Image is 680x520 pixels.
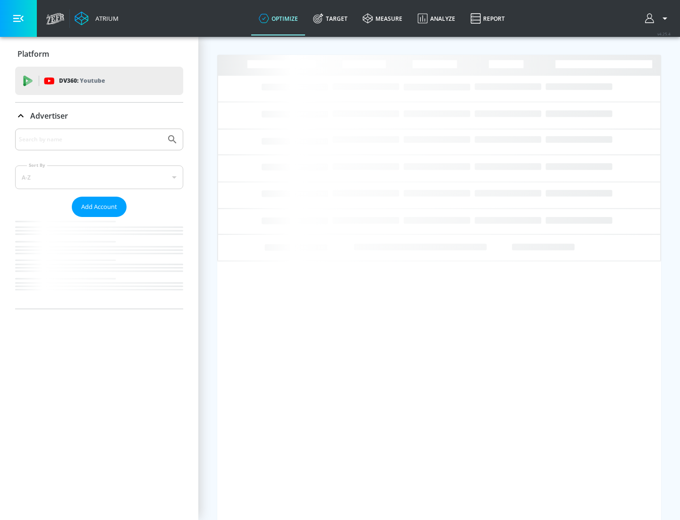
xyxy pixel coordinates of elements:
div: Atrium [92,14,119,23]
div: Platform [15,41,183,67]
nav: list of Advertiser [15,217,183,309]
p: Platform [17,49,49,59]
a: measure [355,1,410,35]
p: DV360: [59,76,105,86]
span: v 4.25.4 [657,31,671,36]
a: Target [306,1,355,35]
a: Atrium [75,11,119,26]
input: Search by name [19,133,162,146]
div: Advertiser [15,103,183,129]
a: Report [463,1,512,35]
span: Add Account [81,201,117,212]
button: Add Account [72,197,127,217]
div: DV360: Youtube [15,67,183,95]
div: Advertiser [15,129,183,309]
p: Advertiser [30,111,68,121]
a: Analyze [410,1,463,35]
p: Youtube [80,76,105,86]
div: A-Z [15,165,183,189]
label: Sort By [27,162,47,168]
a: optimize [251,1,306,35]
